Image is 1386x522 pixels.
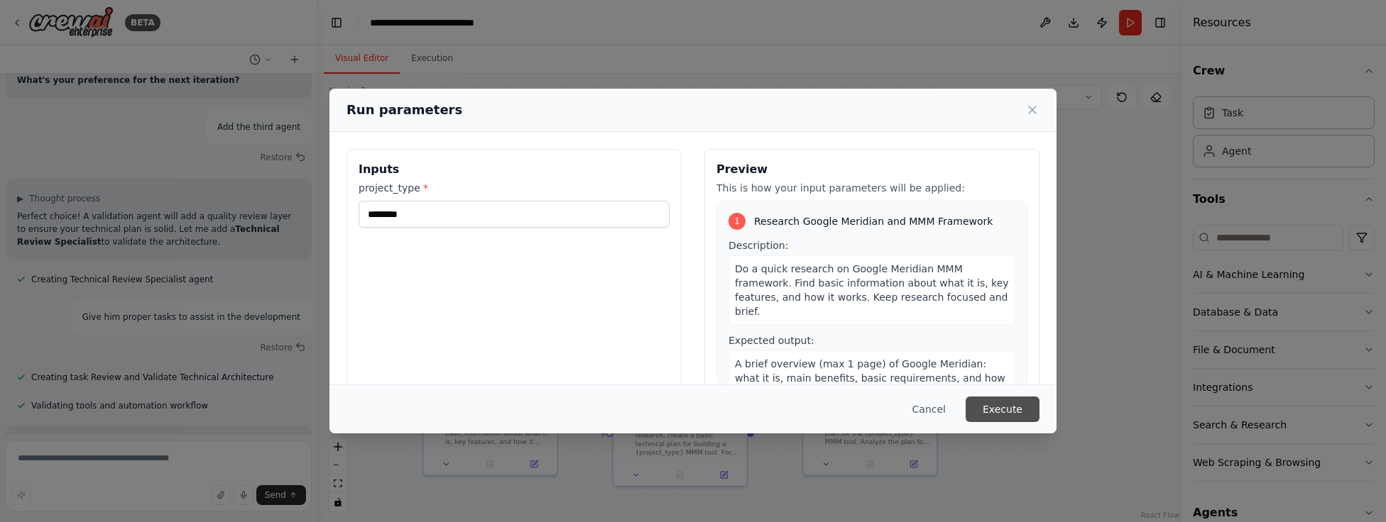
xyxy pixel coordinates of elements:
[359,181,670,195] label: project_type
[716,161,1027,178] h3: Preview
[729,240,788,251] span: Description:
[754,214,993,228] span: Research Google Meridian and MMM Framework
[359,161,670,178] h3: Inputs
[735,263,1009,317] span: Do a quick research on Google Meridian MMM framework. Find basic information about what it is, ke...
[346,100,462,120] h2: Run parameters
[735,358,1005,398] span: A brief overview (max 1 page) of Google Meridian: what it is, main benefits, basic requirements, ...
[729,335,814,346] span: Expected output:
[966,396,1039,422] button: Execute
[901,396,957,422] button: Cancel
[729,213,746,230] div: 1
[716,181,1027,195] p: This is how your input parameters will be applied:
